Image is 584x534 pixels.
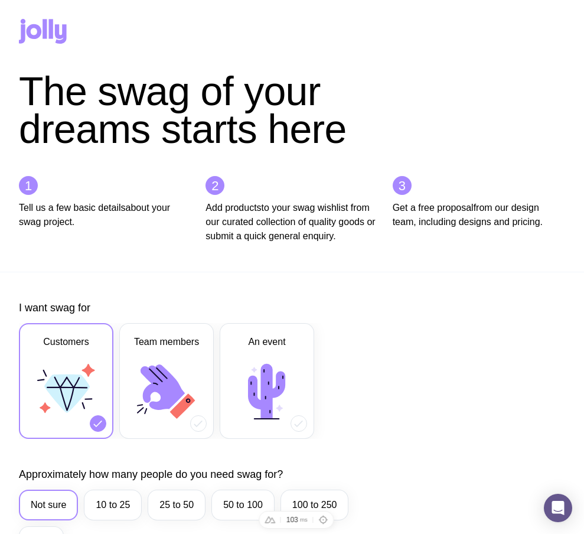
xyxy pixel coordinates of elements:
div: Open Intercom Messenger [544,494,572,522]
label: 25 to 50 [148,490,205,520]
p: from our design team, including designs and pricing. [393,201,565,229]
label: 50 to 100 [211,490,275,520]
label: I want swag for [19,301,90,315]
label: 100 to 250 [280,490,349,520]
span: Customers [43,335,89,349]
strong: Get a free proposal [393,203,474,213]
span: The swag of your dreams starts here [19,69,347,151]
strong: Add products [205,203,261,213]
p: to your swag wishlist from our curated collection of quality goods or submit a quick general enqu... [205,201,378,243]
p: about your swag project. [19,201,191,229]
strong: Tell us a few basic details [19,203,126,213]
span: An event [248,335,285,349]
span: Team members [134,335,199,349]
label: Not sure [19,490,78,520]
label: 10 to 25 [84,490,142,520]
label: Approximately how many people do you need swag for? [19,467,283,481]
